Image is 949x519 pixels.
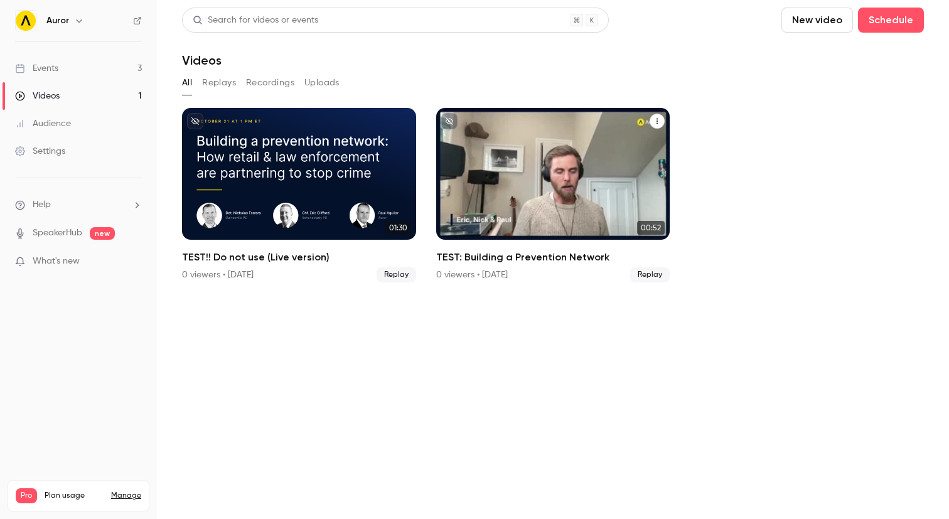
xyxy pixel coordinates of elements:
[377,267,416,282] span: Replay
[436,269,508,281] div: 0 viewers • [DATE]
[46,14,69,27] h6: Auror
[15,198,142,211] li: help-dropdown-opener
[182,53,222,68] h1: Videos
[182,250,416,265] h2: TEST!! Do not use (Live version)
[15,117,71,130] div: Audience
[127,256,142,267] iframe: Noticeable Trigger
[781,8,853,33] button: New video
[15,90,60,102] div: Videos
[33,227,82,240] a: SpeakerHub
[33,255,80,268] span: What's new
[182,108,416,282] a: 01:30TEST!! Do not use (Live version)0 viewers • [DATE]Replay
[15,145,65,158] div: Settings
[385,221,411,235] span: 01:30
[637,221,665,235] span: 00:52
[304,73,340,93] button: Uploads
[630,267,670,282] span: Replay
[90,227,115,240] span: new
[202,73,236,93] button: Replays
[182,269,254,281] div: 0 viewers • [DATE]
[187,113,203,129] button: unpublished
[16,488,37,503] span: Pro
[33,198,51,211] span: Help
[436,108,670,282] a: 00:52TEST: Building a Prevention Network0 viewers • [DATE]Replay
[182,108,924,282] ul: Videos
[15,62,58,75] div: Events
[193,14,318,27] div: Search for videos or events
[436,108,670,282] li: TEST: Building a Prevention Network
[111,491,141,501] a: Manage
[441,113,458,129] button: unpublished
[182,73,192,93] button: All
[246,73,294,93] button: Recordings
[45,491,104,501] span: Plan usage
[182,108,416,282] li: TEST!! Do not use (Live version)
[436,250,670,265] h2: TEST: Building a Prevention Network
[16,11,36,31] img: Auror
[182,8,924,511] section: Videos
[858,8,924,33] button: Schedule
